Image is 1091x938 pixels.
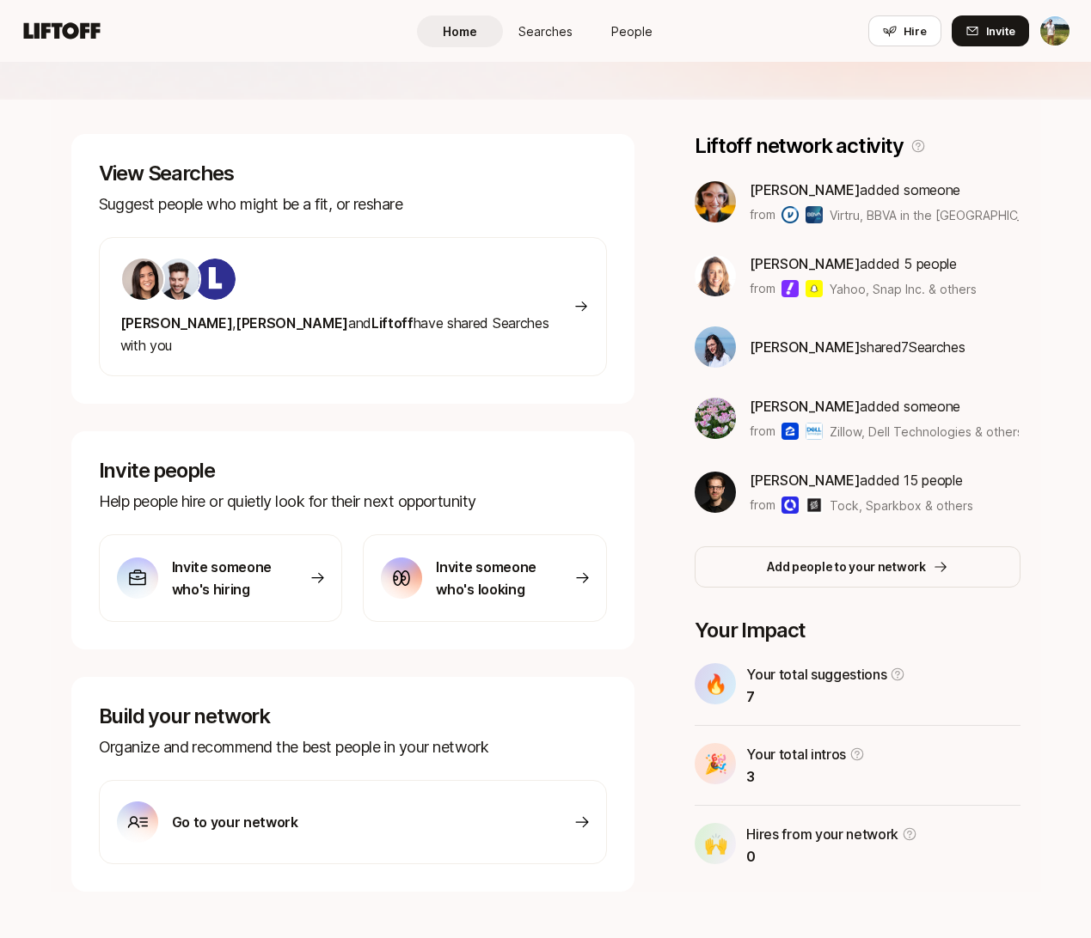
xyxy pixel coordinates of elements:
span: and [348,314,371,332]
img: Tock [781,496,799,514]
p: Invite someone who's looking [436,556,553,600]
p: Organize and recommend the best people in your network [99,735,608,759]
span: [PERSON_NAME] [120,314,233,332]
p: Your Impact [695,618,1020,643]
span: Zillow, Dell Technologies & others [830,424,1023,439]
img: ACg8ocKIuO9-sklR2KvA8ZVJz4iZ_g9wtBiQREC3t8A94l4CTg=s160-c [194,259,236,300]
p: added 5 people [750,253,977,275]
span: Liftoff [371,314,414,332]
p: added someone [750,179,1019,201]
img: Dell Technologies [806,423,823,440]
img: Zillow [781,423,799,440]
span: [PERSON_NAME] [750,398,860,415]
p: Suggest people who might be a fit, or reshare [99,192,608,216]
p: Liftoff network activity [695,134,903,158]
span: [PERSON_NAME] [236,314,348,332]
p: from [750,204,775,225]
p: shared 7 Search es [750,336,965,358]
p: from [750,421,775,442]
span: have shared Searches with you [120,314,549,354]
img: 7bf30482_e1a5_47b4_9e0f_fc49ddd24bf6.jpg [158,259,199,300]
span: Yahoo, Snap Inc. & others [830,280,977,298]
p: View Searches [99,161,608,186]
img: BBVA in the USA [806,206,823,223]
img: 71d7b91d_d7cb_43b4_a7ea_a9b2f2cc6e03.jpg [122,259,163,300]
p: 7 [746,685,905,708]
p: Add people to your network [767,557,926,577]
div: 🎉 [695,743,736,784]
span: [PERSON_NAME] [750,181,860,198]
img: Yahoo [781,280,799,297]
span: [PERSON_NAME] [750,472,860,489]
a: Home [417,15,503,47]
p: Build your network [99,704,608,728]
p: Your total suggestions [746,663,886,685]
p: added someone [750,395,1019,417]
p: Help people hire or quietly look for their next opportunity [99,490,608,514]
p: Hires from your network [746,823,898,845]
p: 0 [746,845,917,868]
button: Tyler Kieft [1039,15,1070,46]
button: Add people to your network [695,546,1020,588]
div: 🔥 [695,663,736,704]
p: Your total intros [746,743,846,765]
span: Tock, Sparkbox & others [830,496,973,515]
p: from [750,495,775,515]
span: [PERSON_NAME] [750,338,860,356]
span: Invite [986,22,1015,40]
img: 3b893d23_f71f_49ef_92c0_e9bb1dd07a83.jpg [695,181,736,222]
a: People [589,15,675,47]
p: 3 [746,765,865,788]
p: Invite someone who's hiring [172,556,289,600]
p: Invite people [99,459,608,483]
button: Invite [952,15,1029,46]
img: Tyler Kieft [1040,16,1070,46]
span: [PERSON_NAME] [750,255,860,272]
span: Home [443,22,477,40]
img: Virtru [781,206,799,223]
span: Searches [518,22,573,40]
button: Hire [868,15,941,46]
p: added 15 people [750,469,973,491]
a: Searches [503,15,589,47]
p: Go to your network [172,811,298,833]
span: People [611,22,653,40]
span: Hire [904,22,927,40]
div: 🙌 [695,823,736,864]
span: Virtru, BBVA in the [GEOGRAPHIC_DATA] & others [830,206,1019,224]
img: ACg8ocLkLr99FhTl-kK-fHkDFhetpnfS0fTAm4rmr9-oxoZ0EDUNs14=s160-c [695,472,736,513]
img: Snap Inc. [806,280,823,297]
img: 3b21b1e9_db0a_4655_a67f_ab9b1489a185.jpg [695,326,736,368]
img: 5b4e8e9c_3b7b_4d72_a69f_7f4659b27c66.jpg [695,255,736,296]
img: ACg8ocIdxRMdt9zg7cQmJ1etOp_AR7rnuVOB8v5rMQQddsajCIZ5kemg=s160-c [695,398,736,439]
span: , [232,314,236,332]
p: from [750,278,775,299]
img: Sparkbox [806,496,823,514]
